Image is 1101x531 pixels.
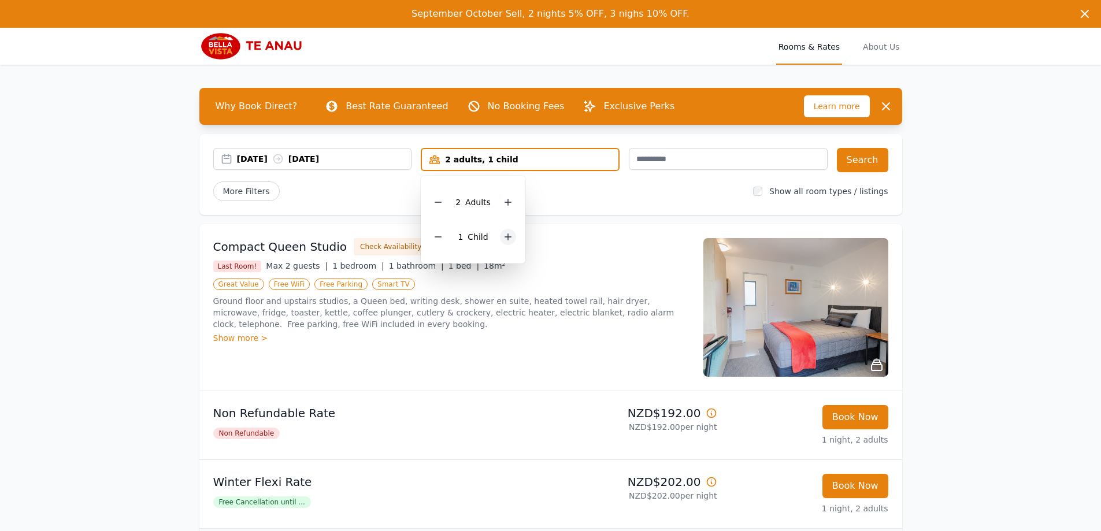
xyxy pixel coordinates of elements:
button: Search [837,148,888,172]
a: About Us [861,28,902,65]
span: 1 bathroom | [389,261,444,270]
p: Winter Flexi Rate [213,474,546,490]
span: Free WiFi [269,279,310,290]
label: Show all room types / listings [769,187,888,196]
span: Learn more [804,95,870,117]
span: Smart TV [372,279,415,290]
p: 1 night, 2 adults [726,503,888,514]
span: Child [468,232,488,242]
span: Great Value [213,279,264,290]
span: 1 [458,232,463,242]
p: NZD$192.00 [555,405,717,421]
p: No Booking Fees [488,99,565,113]
span: September October Sell, 2 nights 5% OFF, 3 nighs 10% OFF. [412,8,689,19]
button: Check Availability [354,238,428,255]
span: Why Book Direct? [206,95,307,118]
h3: Compact Queen Studio [213,239,347,255]
span: 18m² [484,261,505,270]
p: Best Rate Guaranteed [346,99,448,113]
span: Adult s [465,198,491,207]
p: Exclusive Perks [603,99,674,113]
p: Ground floor and upstairs studios, a Queen bed, writing desk, shower en suite, heated towel rail,... [213,295,689,330]
a: Rooms & Rates [776,28,842,65]
p: NZD$202.00 per night [555,490,717,502]
p: Non Refundable Rate [213,405,546,421]
button: Book Now [822,474,888,498]
span: Free Cancellation until ... [213,496,311,508]
span: 2 [455,198,461,207]
div: 2 adults, 1 child [422,154,618,165]
span: Last Room! [213,261,262,272]
span: Max 2 guests | [266,261,328,270]
button: Book Now [822,405,888,429]
span: Free Parking [314,279,368,290]
span: 1 bedroom | [332,261,384,270]
p: 1 night, 2 adults [726,434,888,445]
p: NZD$202.00 [555,474,717,490]
span: 1 bed | [448,261,479,270]
div: Show more > [213,332,689,344]
img: Bella Vista Te Anau [199,32,311,60]
span: Non Refundable [213,428,280,439]
div: [DATE] [DATE] [237,153,412,165]
p: NZD$192.00 per night [555,421,717,433]
span: More Filters [213,181,280,201]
